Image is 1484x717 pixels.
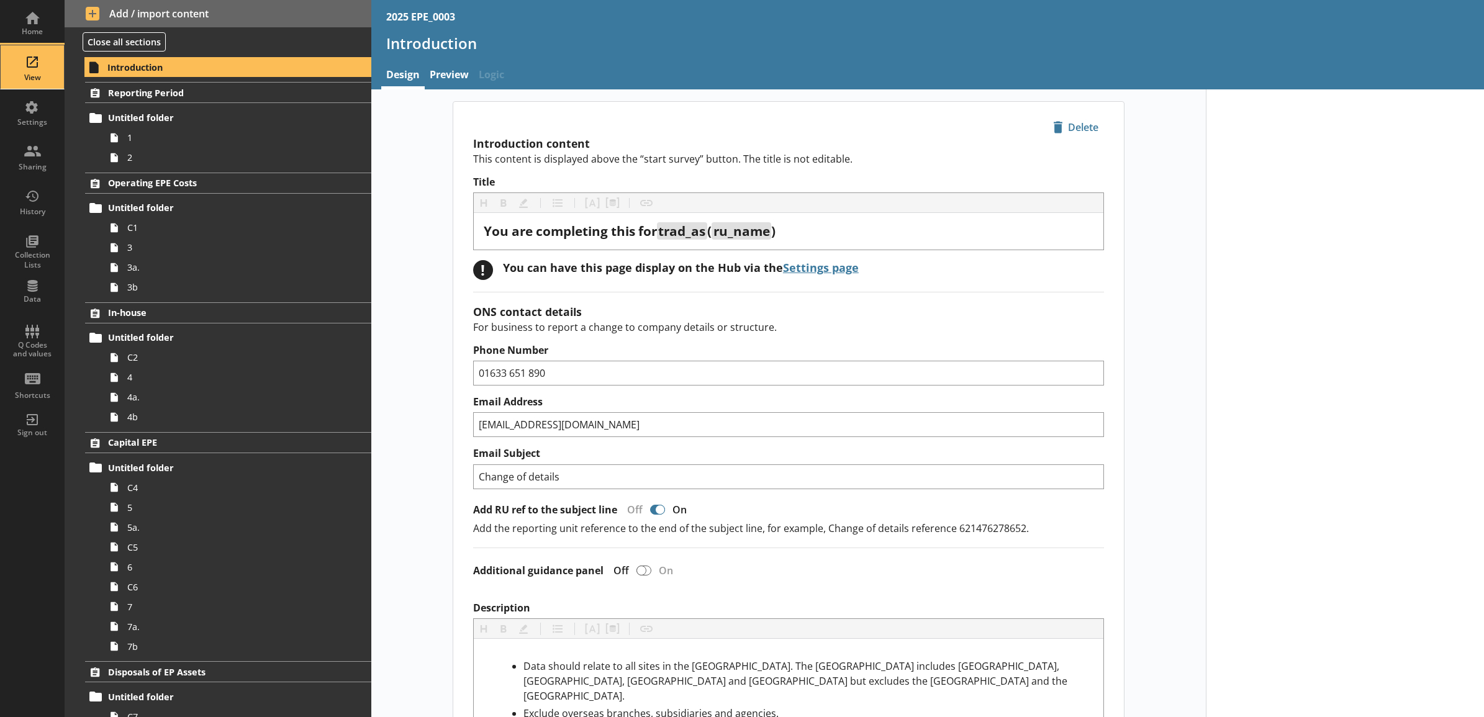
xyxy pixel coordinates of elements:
button: Delete [1047,117,1104,138]
a: Preview [425,63,474,89]
span: In-house [108,307,315,318]
span: Reporting Period [108,87,315,99]
a: 4b [104,407,371,427]
a: Untitled folder [85,198,371,218]
a: 4a. [104,387,371,407]
a: 6 [104,557,371,577]
a: Capital EPE [85,432,371,453]
h1: Introduction [386,34,1470,53]
div: Sign out [11,428,54,438]
div: You can have this page display on the Hub via the [503,260,859,275]
li: Untitled folder12 [91,108,371,168]
li: Untitled folderC455a.C56C677a.7b [91,458,371,656]
div: 2025 EPE_0003 [386,10,455,24]
span: Delete [1048,117,1103,137]
span: Operating EPE Costs [108,177,315,189]
label: Add RU ref to the subject line [473,503,617,516]
div: Off [617,503,648,516]
a: Settings page [783,260,859,275]
span: Capital EPE [108,436,315,448]
span: Introduction [107,61,315,73]
span: Untitled folder [108,202,315,214]
li: Operating EPE CostsUntitled folderC133a.3b [65,173,371,297]
label: Email Subject [473,447,1104,460]
span: 3 [127,241,320,253]
label: Phone Number [473,344,1104,357]
label: Description [473,602,1104,615]
li: Capital EPEUntitled folderC455a.C56C677a.7b [65,432,371,656]
a: C2 [104,348,371,368]
a: Disposals of EP Assets [85,661,371,682]
span: 3b [127,281,320,293]
span: trad_as [658,222,705,240]
span: 6 [127,561,320,573]
a: 7a. [104,616,371,636]
div: Data [11,294,54,304]
span: 4b [127,411,320,423]
span: You are completing this for [484,222,657,240]
div: Shortcuts [11,390,54,400]
label: Title [473,176,1104,189]
a: 7b [104,636,371,656]
div: View [11,73,54,83]
span: Disposals of EP Assets [108,666,315,678]
h2: Introduction content [473,136,1104,151]
span: Untitled folder [108,331,315,343]
span: 3a. [127,261,320,273]
li: In-houseUntitled folderC244a.4b [65,302,371,427]
span: 2 [127,151,320,163]
a: Untitled folder [85,328,371,348]
span: 5a. [127,521,320,533]
p: This content is displayed above the “start survey” button. The title is not editable. [473,152,1104,166]
div: On [667,503,697,516]
span: 7b [127,641,320,652]
a: 5 [104,497,371,517]
div: Sharing [11,162,54,172]
p: Add the reporting unit reference to the end of the subject line, for example, Change of details r... [473,521,1104,535]
a: 5a. [104,517,371,537]
a: 4 [104,368,371,387]
div: ! [473,260,493,280]
div: Collection Lists [11,250,54,269]
div: On [654,564,683,577]
div: History [11,207,54,217]
span: 1 [127,132,320,143]
span: C2 [127,351,320,363]
div: Q Codes and values [11,341,54,359]
a: 3a. [104,258,371,277]
div: Title [484,223,1093,240]
a: 1 [104,128,371,148]
a: Reporting Period [85,82,371,103]
label: Additional guidance panel [473,564,604,577]
a: 3b [104,277,371,297]
p: For business to report a change to company details or structure. [473,320,1104,334]
li: Untitled folderC133a.3b [91,198,371,297]
button: Close all sections [83,32,166,52]
a: In-house [85,302,371,323]
span: Untitled folder [108,462,315,474]
a: 2 [104,148,371,168]
a: Introduction [84,57,371,77]
span: C1 [127,222,320,233]
span: Untitled folder [108,112,315,124]
a: C6 [104,577,371,597]
a: Untitled folder [85,687,371,706]
div: Home [11,27,54,37]
a: C5 [104,537,371,557]
span: 7 [127,601,320,613]
span: 4a. [127,391,320,403]
div: Settings [11,117,54,127]
span: C5 [127,541,320,553]
span: 4 [127,371,320,383]
span: C6 [127,581,320,593]
span: ( [707,222,712,240]
span: Untitled folder [108,691,315,703]
span: Data should relate to all sites in the [GEOGRAPHIC_DATA]. The [GEOGRAPHIC_DATA] includes [GEOGRAP... [523,659,1070,703]
li: Reporting PeriodUntitled folder12 [65,82,371,167]
a: 3 [104,238,371,258]
a: Untitled folder [85,108,371,128]
div: Off [604,564,634,577]
span: 7a. [127,621,320,633]
span: ru_name [713,222,770,240]
a: Design [381,63,425,89]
